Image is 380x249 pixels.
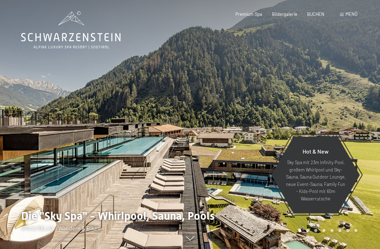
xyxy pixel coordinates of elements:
[307,11,324,17] a: BUCHEN
[272,11,297,17] a: Bildergalerie
[322,229,325,232] div: Carousel Page 4
[303,148,329,155] span: Hot & New
[354,229,357,232] div: Carousel Page 8
[271,136,360,214] a: Hot & New Sky Spa mit 23m Infinity Pool, großem Whirlpool und Sky-Sauna, Sauna Outdoor Lounge, ne...
[346,11,357,17] span: Menü
[338,229,342,232] div: Carousel Page 6
[330,229,334,232] div: Carousel Page 5
[285,159,346,202] p: Sky Spa mit 23m Infinity Pool, großem Whirlpool und Sky-Sauna, Sauna Outdoor Lounge, neue Event-S...
[306,229,309,232] div: Carousel Page 2
[296,229,357,232] div: Carousel Pagination
[314,229,317,232] div: Carousel Page 3
[298,229,302,232] div: Carousel Page 1 (Current Slide)
[346,229,349,232] div: Carousel Page 7
[235,11,262,17] a: Premium Spa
